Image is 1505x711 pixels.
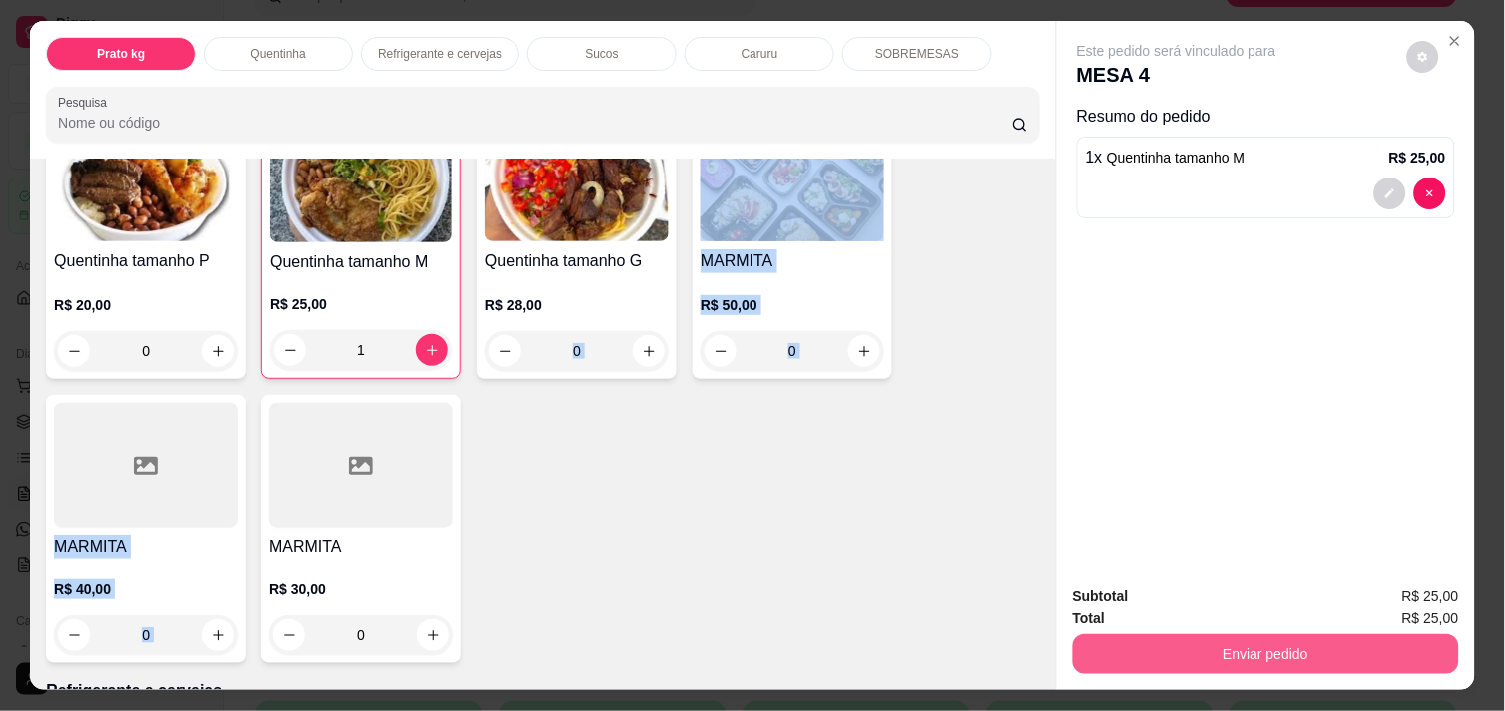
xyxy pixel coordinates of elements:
[1077,105,1455,129] p: Resumo do pedido
[54,117,238,241] img: product-image
[1389,148,1446,168] p: R$ 25,00
[1402,607,1459,629] span: R$ 25,00
[485,249,669,273] h4: Quentinha tamanho G
[58,113,1012,133] input: Pesquisa
[485,295,669,315] p: R$ 28,00
[1439,25,1471,57] button: Close
[701,249,884,273] h4: MARMITA
[270,118,452,242] img: product-image
[1407,41,1439,73] button: decrease-product-quantity
[251,46,305,62] p: Quentinha
[97,46,145,62] p: Prato kg
[1073,634,1459,674] button: Enviar pedido
[54,579,238,599] p: R$ 40,00
[701,295,884,315] p: R$ 50,00
[274,334,306,366] button: decrease-product-quantity
[54,535,238,559] h4: MARMITA
[417,619,449,651] button: increase-product-quantity
[1077,41,1276,61] p: Este pedido será vinculado para
[1374,178,1406,209] button: decrease-product-quantity
[269,579,453,599] p: R$ 30,00
[1073,610,1105,626] strong: Total
[633,335,665,367] button: increase-product-quantity
[1414,178,1446,209] button: decrease-product-quantity
[705,335,737,367] button: decrease-product-quantity
[54,249,238,273] h4: Quentinha tamanho P
[701,117,884,241] img: product-image
[1107,150,1246,166] span: Quentinha tamanho M
[273,619,305,651] button: decrease-product-quantity
[46,679,1040,703] p: Refrigerante e cervejas
[1077,61,1276,89] p: MESA 4
[270,250,452,274] h4: Quentinha tamanho M
[58,335,90,367] button: decrease-product-quantity
[270,294,452,314] p: R$ 25,00
[489,335,521,367] button: decrease-product-quantity
[1402,585,1459,607] span: R$ 25,00
[378,46,502,62] p: Refrigerante e cervejas
[54,295,238,315] p: R$ 20,00
[202,335,234,367] button: increase-product-quantity
[58,619,90,651] button: decrease-product-quantity
[848,335,880,367] button: increase-product-quantity
[416,334,448,366] button: increase-product-quantity
[202,619,234,651] button: increase-product-quantity
[586,46,619,62] p: Sucos
[58,94,114,111] label: Pesquisa
[1086,146,1246,170] p: 1 x
[875,46,959,62] p: SOBREMESAS
[269,535,453,559] h4: MARMITA
[1073,588,1129,604] strong: Subtotal
[485,117,669,241] img: product-image
[742,46,778,62] p: Caruru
